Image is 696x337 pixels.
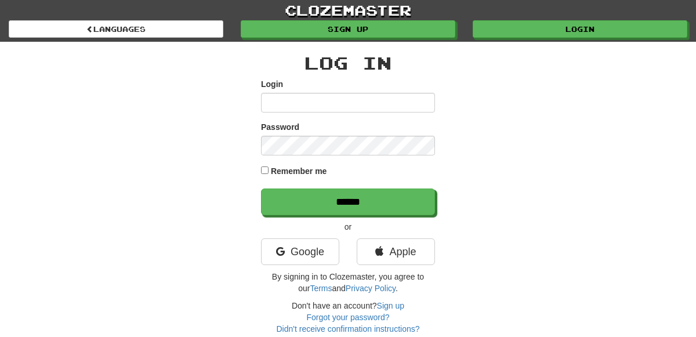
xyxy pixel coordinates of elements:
a: Didn't receive confirmation instructions? [276,324,419,334]
p: or [261,221,435,233]
a: Sign up [241,20,455,38]
div: Don't have an account? [261,300,435,335]
a: Sign up [377,301,404,310]
a: Terms [310,284,332,293]
a: Google [261,238,339,265]
a: Privacy Policy [346,284,396,293]
a: Apple [357,238,435,265]
a: Forgot your password? [306,313,389,322]
label: Password [261,121,299,133]
label: Login [261,78,283,90]
label: Remember me [271,165,327,177]
p: By signing in to Clozemaster, you agree to our and . [261,271,435,294]
a: Login [473,20,687,38]
h2: Log In [261,53,435,73]
a: Languages [9,20,223,38]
